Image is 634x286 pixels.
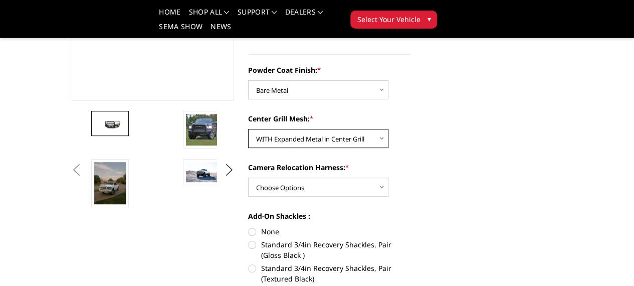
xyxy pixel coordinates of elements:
[285,9,323,23] a: Dealers
[248,65,411,75] label: Powder Coat Finish:
[159,9,180,23] a: Home
[186,114,218,146] img: 2019-2025 Ram 2500-3500 - FT Series - Extreme Front Bumper
[94,162,126,204] img: 2019-2025 Ram 2500-3500 - FT Series - Extreme Front Bumper
[189,9,230,23] a: shop all
[248,263,411,284] label: Standard 3/4in Recovery Shackles, Pair (Textured Black)
[210,23,231,38] a: News
[159,23,202,38] a: SEMA Show
[69,163,84,178] button: Previous
[248,226,411,237] label: None
[350,11,437,29] button: Select Your Vehicle
[248,113,411,124] label: Center Grill Mesh:
[248,211,411,221] label: Add-On Shackles :
[248,162,411,173] label: Camera Relocation Harness:
[248,239,411,260] label: Standard 3/4in Recovery Shackles, Pair (Gloss Black )
[427,14,431,24] span: ▾
[238,9,277,23] a: Support
[186,162,218,182] img: 2019-2025 Ram 2500-3500 - FT Series - Extreme Front Bumper
[222,163,237,178] button: Next
[94,116,126,130] img: 2019-2025 Ram 2500-3500 - FT Series - Extreme Front Bumper
[357,14,420,25] span: Select Your Vehicle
